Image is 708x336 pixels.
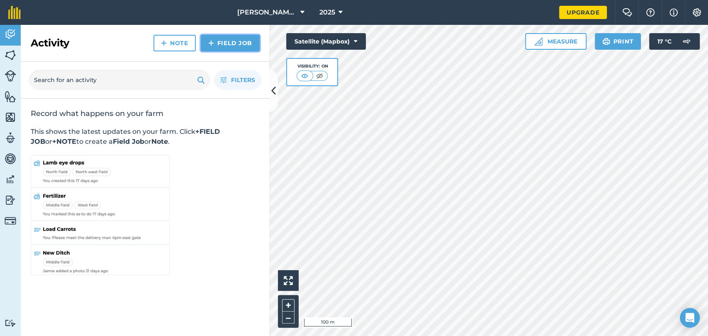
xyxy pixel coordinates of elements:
[237,7,297,17] span: [PERSON_NAME] Farm
[692,8,702,17] img: A cog icon
[649,33,700,50] button: 17 °C
[29,70,210,90] input: Search for an activity
[314,72,325,80] img: svg+xml;base64,PHN2ZyB4bWxucz0iaHR0cDovL3d3dy53My5vcmcvMjAwMC9zdmciIHdpZHRoPSI1MCIgaGVpZ2h0PSI0MC...
[5,173,16,186] img: svg+xml;base64,PD94bWwgdmVyc2lvbj0iMS4wIiBlbmNvZGluZz0idXRmLTgiPz4KPCEtLSBHZW5lcmF0b3I6IEFkb2JlIE...
[602,36,610,46] img: svg+xml;base64,PHN2ZyB4bWxucz0iaHR0cDovL3d3dy53My5vcmcvMjAwMC9zdmciIHdpZHRoPSIxOSIgaGVpZ2h0PSIyNC...
[5,111,16,123] img: svg+xml;base64,PHN2ZyB4bWxucz0iaHR0cDovL3d3dy53My5vcmcvMjAwMC9zdmciIHdpZHRoPSI1NiIgaGVpZ2h0PSI2MC...
[595,33,641,50] button: Print
[5,70,16,82] img: svg+xml;base64,PD94bWwgdmVyc2lvbj0iMS4wIiBlbmNvZGluZz0idXRmLTgiPz4KPCEtLSBHZW5lcmF0b3I6IEFkb2JlIE...
[669,7,678,17] img: svg+xml;base64,PHN2ZyB4bWxucz0iaHR0cDovL3d3dy53My5vcmcvMjAwMC9zdmciIHdpZHRoPSIxNyIgaGVpZ2h0PSIxNy...
[208,38,214,48] img: svg+xml;base64,PHN2ZyB4bWxucz0iaHR0cDovL3d3dy53My5vcmcvMjAwMC9zdmciIHdpZHRoPSIxNCIgaGVpZ2h0PSIyNC...
[5,132,16,144] img: svg+xml;base64,PD94bWwgdmVyc2lvbj0iMS4wIiBlbmNvZGluZz0idXRmLTgiPz4KPCEtLSBHZW5lcmF0b3I6IEFkb2JlIE...
[525,33,586,50] button: Measure
[5,49,16,61] img: svg+xml;base64,PHN2ZyB4bWxucz0iaHR0cDovL3d3dy53My5vcmcvMjAwMC9zdmciIHdpZHRoPSI1NiIgaGVpZ2h0PSI2MC...
[31,109,260,118] h2: Record what happens on your farm
[5,319,16,327] img: svg+xml;base64,PD94bWwgdmVyc2lvbj0iMS4wIiBlbmNvZGluZz0idXRmLTgiPz4KPCEtLSBHZW5lcmF0b3I6IEFkb2JlIE...
[8,6,21,19] img: fieldmargin Logo
[113,138,144,145] strong: Field Job
[284,276,293,285] img: Four arrows, one pointing top left, one top right, one bottom right and the last bottom left
[31,36,69,50] h2: Activity
[286,33,366,50] button: Satellite (Mapbox)
[151,138,168,145] strong: Note
[319,7,335,17] span: 2025
[299,72,310,80] img: svg+xml;base64,PHN2ZyB4bWxucz0iaHR0cDovL3d3dy53My5vcmcvMjAwMC9zdmciIHdpZHRoPSI1MCIgaGVpZ2h0PSI0MC...
[297,63,328,70] div: Visibility: On
[282,312,294,324] button: –
[5,215,16,227] img: svg+xml;base64,PD94bWwgdmVyc2lvbj0iMS4wIiBlbmNvZGluZz0idXRmLTgiPz4KPCEtLSBHZW5lcmF0b3I6IEFkb2JlIE...
[282,299,294,312] button: +
[622,8,632,17] img: Two speech bubbles overlapping with the left bubble in the forefront
[657,33,672,50] span: 17 ° C
[5,90,16,103] img: svg+xml;base64,PHN2ZyB4bWxucz0iaHR0cDovL3d3dy53My5vcmcvMjAwMC9zdmciIHdpZHRoPSI1NiIgaGVpZ2h0PSI2MC...
[534,37,543,46] img: Ruler icon
[678,33,695,50] img: svg+xml;base64,PD94bWwgdmVyc2lvbj0iMS4wIiBlbmNvZGluZz0idXRmLTgiPz4KPCEtLSBHZW5lcmF0b3I6IEFkb2JlIE...
[5,28,16,41] img: svg+xml;base64,PD94bWwgdmVyc2lvbj0iMS4wIiBlbmNvZGluZz0idXRmLTgiPz4KPCEtLSBHZW5lcmF0b3I6IEFkb2JlIE...
[201,35,260,51] a: Field Job
[52,138,76,145] strong: +NOTE
[231,75,255,85] span: Filters
[5,194,16,206] img: svg+xml;base64,PD94bWwgdmVyc2lvbj0iMS4wIiBlbmNvZGluZz0idXRmLTgiPz4KPCEtLSBHZW5lcmF0b3I6IEFkb2JlIE...
[5,152,16,165] img: svg+xml;base64,PD94bWwgdmVyc2lvbj0iMS4wIiBlbmNvZGluZz0idXRmLTgiPz4KPCEtLSBHZW5lcmF0b3I6IEFkb2JlIE...
[645,8,655,17] img: A question mark icon
[161,38,167,48] img: svg+xml;base64,PHN2ZyB4bWxucz0iaHR0cDovL3d3dy53My5vcmcvMjAwMC9zdmciIHdpZHRoPSIxNCIgaGVpZ2h0PSIyNC...
[680,308,700,328] div: Open Intercom Messenger
[214,70,261,90] button: Filters
[197,75,205,85] img: svg+xml;base64,PHN2ZyB4bWxucz0iaHR0cDovL3d3dy53My5vcmcvMjAwMC9zdmciIHdpZHRoPSIxOSIgaGVpZ2h0PSIyNC...
[31,127,260,147] p: This shows the latest updates on your farm. Click or to create a or .
[153,35,196,51] a: Note
[559,6,607,19] a: Upgrade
